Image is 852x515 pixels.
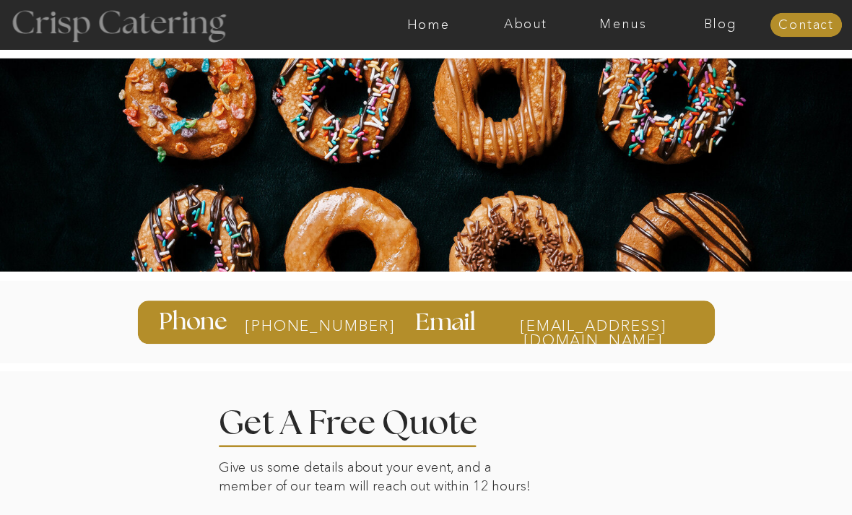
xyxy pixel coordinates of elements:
a: Menus [575,18,672,33]
h3: Email [415,311,480,333]
a: About [477,18,575,33]
a: [PHONE_NUMBER] [245,318,357,334]
a: [EMAIL_ADDRESS][DOMAIN_NAME] [492,318,694,332]
p: Give us some details about your event, and a member of our team will reach out within 12 hours! [219,458,540,500]
h2: Get A Free Quote [219,407,521,433]
a: Contact [770,19,842,33]
a: Home [380,18,477,33]
h3: Phone [159,310,230,334]
a: Blog [671,18,769,33]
